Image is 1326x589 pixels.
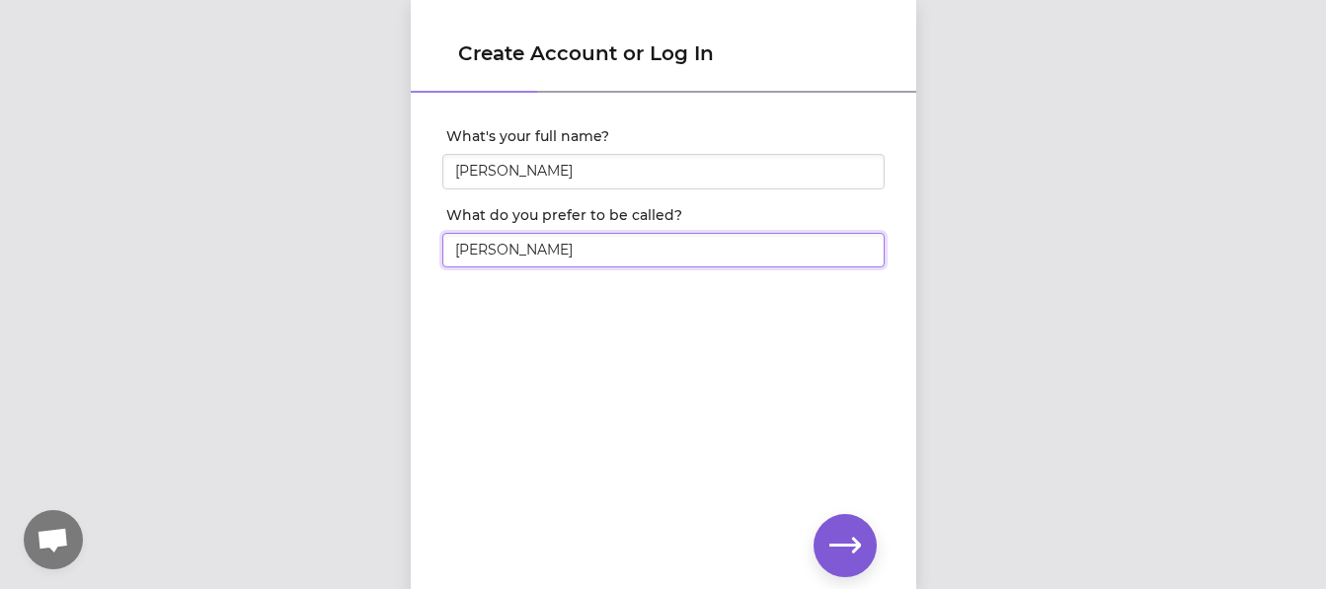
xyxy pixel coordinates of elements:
input: Robbie [442,233,885,268]
label: What do you prefer to be called? [446,205,885,225]
label: What's your full name? [446,126,885,146]
div: Open chat [24,510,83,569]
input: Robert Button [442,154,885,189]
h1: Create Account or Log In [458,39,869,67]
